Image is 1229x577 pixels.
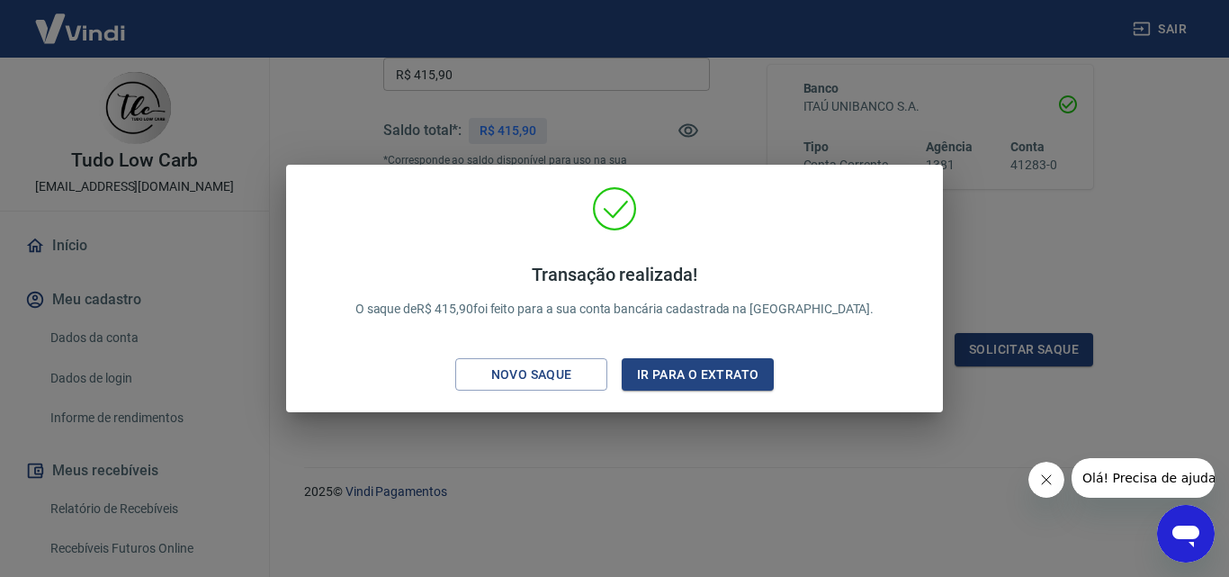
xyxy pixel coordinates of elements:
button: Ir para o extrato [622,358,774,392]
iframe: Fechar mensagem [1028,462,1064,498]
h4: Transação realizada! [355,264,875,285]
p: O saque de R$ 415,90 foi feito para a sua conta bancária cadastrada na [GEOGRAPHIC_DATA]. [355,264,875,319]
span: Olá! Precisa de ajuda? [11,13,151,27]
iframe: Botão para abrir a janela de mensagens [1157,505,1215,563]
button: Novo saque [455,358,607,392]
div: Novo saque [470,364,594,386]
iframe: Mensagem da empresa [1072,458,1215,498]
